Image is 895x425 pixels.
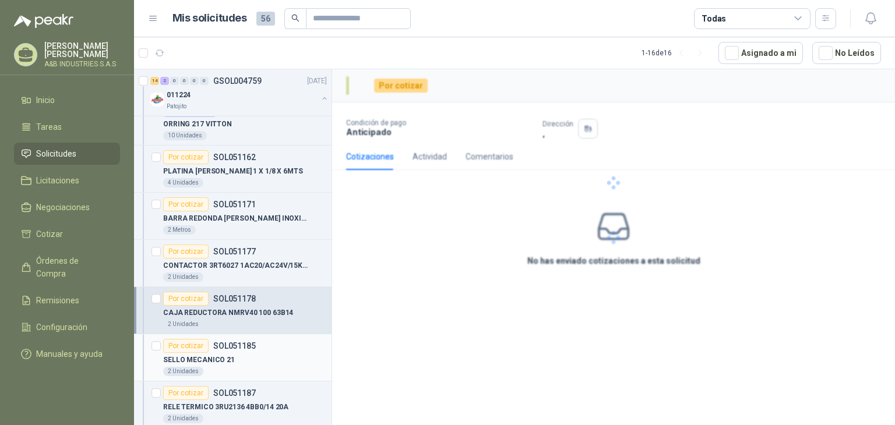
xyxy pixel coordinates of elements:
[213,389,256,397] p: SOL051187
[163,178,203,187] div: 4 Unidades
[44,61,120,68] p: A&B INDUSTRIES S.A.S
[36,121,62,133] span: Tareas
[36,201,90,214] span: Negociaciones
[190,77,199,85] div: 0
[163,386,209,400] div: Por cotizar
[36,94,55,107] span: Inicio
[163,197,209,211] div: Por cotizar
[14,116,120,138] a: Tareas
[134,193,332,240] a: Por cotizarSOL051171BARRA REDONDA [PERSON_NAME] INOXIDABLE DE 3/42 Metros
[163,320,203,329] div: 2 Unidades
[36,174,79,187] span: Licitaciones
[14,289,120,311] a: Remisiones
[14,250,120,285] a: Órdenes de Compra
[163,213,308,224] p: BARRA REDONDA [PERSON_NAME] INOXIDABLE DE 3/4
[163,225,196,235] div: 2 Metros
[134,146,332,193] a: Por cotizarSOL051162PLATINA [PERSON_NAME] 1 X 1/8 X 6MTS4 Unidades
[160,77,169,85] div: 2
[163,150,209,164] div: Por cotizar
[213,77,262,85] p: GSOL004759
[134,98,332,146] a: Por adjudicarSOL051161ORRING 217 VITTON10 Unidades
[291,14,299,22] span: search
[213,153,256,161] p: SOL051162
[180,77,189,85] div: 0
[163,307,293,318] p: CAJA REDUCTORA NMRV40 100 63B14
[163,402,288,413] p: RELE TERMICO 3RU2136 4BB0/14 20A
[36,321,87,334] span: Configuración
[36,294,79,307] span: Remisiones
[36,147,76,160] span: Solicitudes
[170,77,179,85] div: 0
[172,10,247,27] h1: Mis solicitudes
[14,196,120,218] a: Negociaciones
[213,200,256,208] p: SOL051171
[163,166,303,177] p: PLATINA [PERSON_NAME] 1 X 1/8 X 6MTS
[718,42,803,64] button: Asignado a mi
[307,76,327,87] p: [DATE]
[642,44,709,62] div: 1 - 16 de 16
[702,12,726,25] div: Todas
[134,287,332,334] a: Por cotizarSOL051178CAJA REDUCTORA NMRV40 100 63B142 Unidades
[150,77,159,85] div: 14
[150,93,164,107] img: Company Logo
[163,292,209,306] div: Por cotizar
[14,343,120,365] a: Manuales y ayuda
[167,90,191,101] p: 011224
[163,367,203,376] div: 2 Unidades
[14,14,73,28] img: Logo peakr
[213,295,256,303] p: SOL051178
[44,42,120,58] p: [PERSON_NAME] [PERSON_NAME]
[812,42,881,64] button: No Leídos
[36,254,109,280] span: Órdenes de Compra
[36,228,63,240] span: Cotizar
[163,131,207,140] div: 10 Unidades
[163,339,209,353] div: Por cotizar
[167,102,186,111] p: Patojito
[14,89,120,111] a: Inicio
[163,245,209,258] div: Por cotizar
[14,169,120,192] a: Licitaciones
[213,247,256,256] p: SOL051177
[256,12,275,26] span: 56
[163,272,203,282] div: 2 Unidades
[200,77,209,85] div: 0
[14,316,120,338] a: Configuración
[163,119,232,130] p: ORRING 217 VITTON
[213,342,256,350] p: SOL051185
[14,223,120,245] a: Cotizar
[150,74,329,111] a: 14 2 0 0 0 0 GSOL004759[DATE] Company Logo011224Patojito
[163,414,203,423] div: 2 Unidades
[163,355,235,366] p: SELLO MECANICO 21
[36,348,103,360] span: Manuales y ayuda
[134,240,332,287] a: Por cotizarSOL051177CONTACTOR 3RT6027 1AC20/AC24V/15KW TORNO2 Unidades
[134,334,332,381] a: Por cotizarSOL051185SELLO MECANICO 212 Unidades
[163,260,308,271] p: CONTACTOR 3RT6027 1AC20/AC24V/15KW TORNO
[14,143,120,165] a: Solicitudes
